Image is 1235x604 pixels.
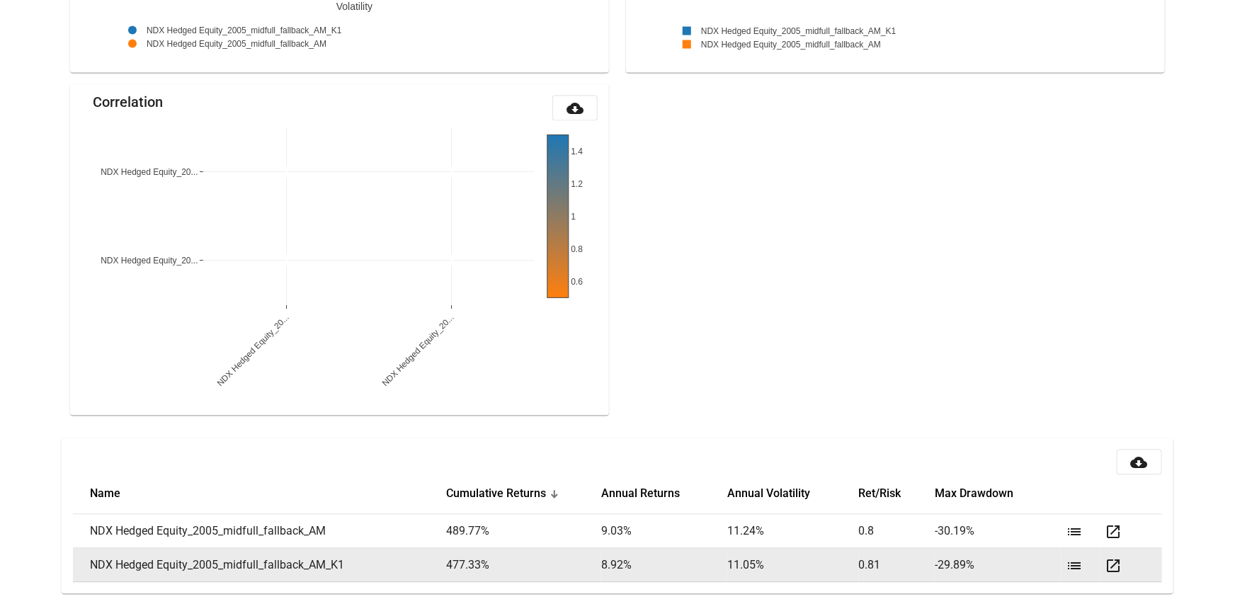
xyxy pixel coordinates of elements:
td: NDX Hedged Equity_2005_midfull_fallback_AM_K1 [73,548,446,582]
mat-card-title: Correlation [93,95,163,109]
td: NDX Hedged Equity_2005_midfull_fallback_AM [73,514,446,548]
td: 11.05 % [727,548,859,582]
mat-icon: open_in_new [1105,557,1122,574]
button: Change sorting for Annual_Volatility [727,486,810,501]
button: Change sorting for Cum_Returns_Final [446,486,546,501]
button: Change sorting for strategy_name [90,486,120,501]
mat-icon: cloud_download [567,100,584,117]
button: Change sorting for Max_Drawdown [935,486,1013,501]
td: -30.19 % [935,514,1061,548]
mat-icon: list [1066,523,1083,540]
button: Change sorting for Annual_Returns [601,486,680,501]
mat-icon: list [1066,557,1083,574]
mat-icon: open_in_new [1105,523,1122,540]
td: 0.81 [859,548,935,582]
td: -29.89 % [935,548,1061,582]
td: 8.92 % [601,548,727,582]
td: 489.77 % [446,514,601,548]
td: 9.03 % [601,514,727,548]
mat-icon: cloud_download [1131,454,1148,471]
td: 0.8 [859,514,935,548]
td: 11.24 % [727,514,859,548]
button: Change sorting for Efficient_Frontier [859,486,901,501]
td: 477.33 % [446,548,601,582]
